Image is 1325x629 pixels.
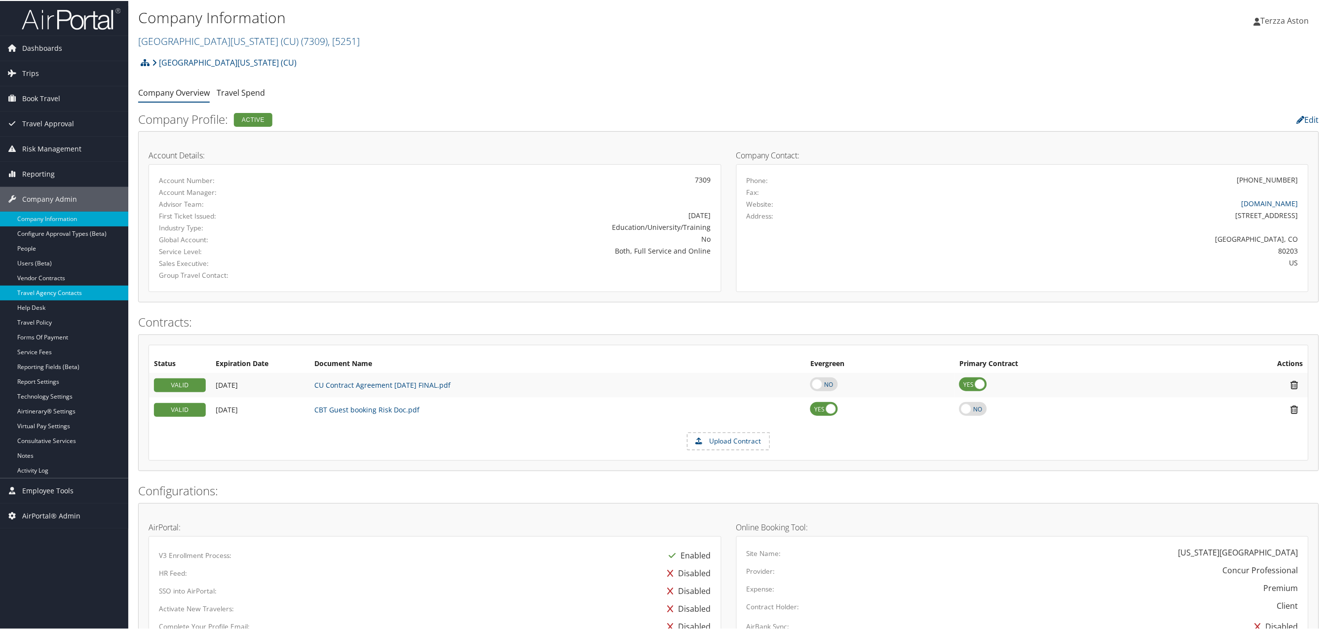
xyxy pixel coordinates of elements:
[149,522,721,530] h4: AirPortal:
[22,85,60,110] span: Book Travel
[216,379,238,389] span: [DATE]
[314,379,451,389] a: CU Contract Agreement [DATE] FINAL.pdf
[314,404,419,413] a: CBT Guest booking Risk Doc.pdf
[888,233,1298,243] div: [GEOGRAPHIC_DATA], CO
[1178,546,1298,557] div: [US_STATE][GEOGRAPHIC_DATA]
[747,583,775,593] label: Expense:
[138,110,920,127] h2: Company Profile:
[348,221,711,231] div: Education/University/Training
[138,481,1319,498] h2: Configurations:
[688,432,769,449] label: Upload Contract
[138,313,1319,330] h2: Contracts:
[22,35,62,60] span: Dashboards
[888,245,1298,255] div: 80203
[22,161,55,185] span: Reporting
[1297,113,1319,124] a: Edit
[1261,14,1309,25] span: Terzza Aston
[22,6,120,30] img: airportal-logo.png
[663,599,711,617] div: Disabled
[22,60,39,85] span: Trips
[1254,5,1319,35] a: Terzza Aston
[159,186,333,196] label: Account Manager:
[888,257,1298,267] div: US
[211,354,309,372] th: Expiration Date
[301,34,328,47] span: ( 7309 )
[1242,198,1298,207] a: [DOMAIN_NAME]
[1286,379,1303,389] i: Remove Contract
[328,34,360,47] span: , [ 5251 ]
[1264,581,1298,593] div: Premium
[234,112,272,126] div: Active
[22,111,74,135] span: Travel Approval
[1223,563,1298,575] div: Concur Professional
[348,245,711,255] div: Both, Full Service and Online
[747,565,775,575] label: Provider:
[348,233,711,243] div: No
[159,246,333,256] label: Service Level:
[348,209,711,220] div: [DATE]
[159,234,333,244] label: Global Account:
[159,603,234,613] label: Activate New Travelers:
[159,175,333,185] label: Account Number:
[159,567,187,577] label: HR Feed:
[22,136,81,160] span: Risk Management
[149,150,721,158] h4: Account Details:
[1277,599,1298,611] div: Client
[159,585,217,595] label: SSO into AirPortal:
[138,34,360,47] a: [GEOGRAPHIC_DATA][US_STATE] (CU)
[216,404,238,413] span: [DATE]
[309,354,805,372] th: Document Name
[138,86,210,97] a: Company Overview
[736,150,1309,158] h4: Company Contact:
[747,186,759,196] label: Fax:
[747,175,768,185] label: Phone:
[736,522,1309,530] h4: Online Booking Tool:
[663,581,711,599] div: Disabled
[888,209,1298,220] div: [STREET_ADDRESS]
[138,6,925,27] h1: Company Information
[1237,174,1298,184] div: [PHONE_NUMBER]
[149,354,211,372] th: Status
[1187,354,1308,372] th: Actions
[159,258,333,267] label: Sales Executive:
[954,354,1187,372] th: Primary Contract
[1286,404,1303,414] i: Remove Contract
[152,52,297,72] a: [GEOGRAPHIC_DATA][US_STATE] (CU)
[159,550,231,559] label: V3 Enrollment Process:
[747,548,781,557] label: Site Name:
[22,186,77,211] span: Company Admin
[664,546,711,563] div: Enabled
[747,210,774,220] label: Address:
[805,354,954,372] th: Evergreen
[159,198,333,208] label: Advisor Team:
[216,380,304,389] div: Add/Edit Date
[217,86,265,97] a: Travel Spend
[747,198,774,208] label: Website:
[154,377,206,391] div: VALID
[747,601,799,611] label: Contract Holder:
[22,478,74,502] span: Employee Tools
[159,222,333,232] label: Industry Type:
[154,402,206,416] div: VALID
[216,405,304,413] div: Add/Edit Date
[22,503,80,527] span: AirPortal® Admin
[348,174,711,184] div: 7309
[159,210,333,220] label: First Ticket Issued:
[663,563,711,581] div: Disabled
[159,269,333,279] label: Group Travel Contact:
